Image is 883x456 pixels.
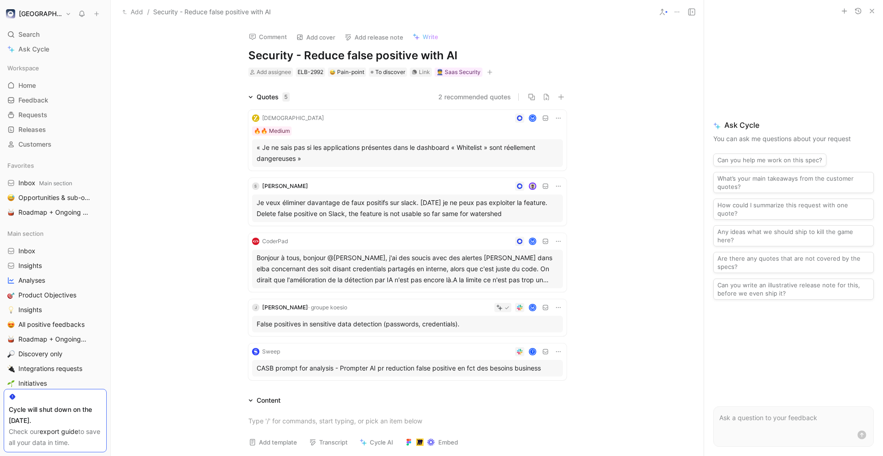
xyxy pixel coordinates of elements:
[252,348,259,355] img: logo
[4,176,107,190] a: InboxMain section
[7,365,15,372] img: 🔌
[39,180,72,187] span: Main section
[257,197,558,219] div: Je veux éliminer davantage de faux positifs sur slack. [DATE] je ne peux pas exploiter la feature...
[257,252,558,285] div: Bonjour à tous, bonjour @[PERSON_NAME], j'ai des soucis avec des alertes [PERSON_NAME] dans elba ...
[252,182,259,190] div: S
[6,9,15,18] img: elba
[254,126,290,136] div: 🔥🔥 Medium
[330,69,335,75] img: 😅
[7,194,15,201] img: 😅
[18,208,92,217] span: Roadmap + Ongoing Discovery
[7,321,15,328] img: 😍
[7,380,15,387] img: 🌱
[9,404,102,426] div: Cycle will shut down on the [DATE].
[7,350,15,358] img: 🔎
[18,44,49,55] span: Ask Cycle
[4,205,107,219] a: 🥁Roadmap + Ongoing Discovery
[4,93,107,107] a: Feedback
[529,115,535,121] div: M
[18,96,48,105] span: Feedback
[438,91,511,103] button: 2 recommended quotes
[713,172,874,193] button: What’s your main takeaways from the customer quotes?
[340,31,407,44] button: Add release note
[262,182,308,189] span: [PERSON_NAME]
[4,259,107,273] a: Insights
[6,290,17,301] button: 🎯
[292,31,339,44] button: Add cover
[6,378,17,389] button: 🌱
[245,30,291,43] button: Comment
[245,436,301,449] button: Add template
[7,209,15,216] img: 🥁
[257,91,290,103] div: Quotes
[18,379,47,388] span: Initiatives
[4,303,107,317] a: 💡Insights
[355,436,397,449] button: Cycle AI
[436,68,481,77] div: 👮 Saas Security
[18,291,76,300] span: Product Objectives
[18,349,63,359] span: Discovery only
[6,304,17,315] button: 💡
[245,395,284,406] div: Content
[4,227,107,240] div: Main section
[4,28,107,41] div: Search
[4,347,107,361] a: 🔎Discovery only
[7,336,15,343] img: 🥁
[7,229,44,238] span: Main section
[6,363,17,374] button: 🔌
[305,436,352,449] button: Transcript
[18,81,36,90] span: Home
[18,335,88,344] span: Roadmap + Ongoing Discovery
[4,7,74,20] button: elba[GEOGRAPHIC_DATA]
[9,426,102,448] div: Check our to save all your data in time.
[18,320,85,329] span: All positive feedbacks
[529,305,535,311] div: M
[6,334,17,345] button: 🥁
[18,246,35,256] span: Inbox
[4,332,107,346] a: 🥁Roadmap + Ongoing Discovery
[328,68,366,77] div: 😅Pain-point
[18,125,46,134] span: Releases
[40,427,78,435] a: export guide
[4,159,107,172] div: Favorites
[713,225,874,246] button: Any ideas what we should ship to kill the game here?
[153,6,271,17] span: Security - Reduce false positive with AI
[4,318,107,331] a: 😍All positive feedbacks
[401,436,462,449] button: Embed
[262,347,280,356] div: Sweep
[18,29,40,40] span: Search
[529,239,535,245] div: M
[262,237,288,246] div: CoderPad
[408,30,442,43] button: Write
[713,120,874,131] span: Ask Cycle
[4,227,107,405] div: Main sectionInboxInsightsAnalyses🎯Product Objectives💡Insights😍All positive feedbacks🥁Roadmap + On...
[4,362,107,376] a: 🔌Integrations requests
[6,192,17,203] button: 😅
[4,42,107,56] a: Ask Cycle
[4,288,107,302] a: 🎯Product Objectives
[6,207,17,218] button: 🥁
[713,154,826,166] button: Can you help me work on this spec?
[7,63,39,73] span: Workspace
[6,319,17,330] button: 😍
[257,395,281,406] div: Content
[282,92,290,102] div: 5
[423,33,438,41] span: Write
[245,91,293,103] div: Quotes5
[298,68,323,77] div: ELB-2992
[18,193,92,203] span: Opportunities & sub-opportunities
[18,178,72,188] span: Inbox
[6,348,17,359] button: 🔎
[248,48,567,63] h1: Security - Reduce false positive with AI
[4,137,107,151] a: Customers
[252,238,259,245] img: logo
[330,68,364,77] div: Pain-point
[4,376,107,390] a: 🌱Initiatives
[18,261,42,270] span: Insights
[4,274,107,287] a: Analyses
[7,161,34,170] span: Favorites
[713,133,874,144] p: You can ask me questions about your request
[375,68,405,77] span: To discover
[252,304,259,311] div: J
[4,123,107,137] a: Releases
